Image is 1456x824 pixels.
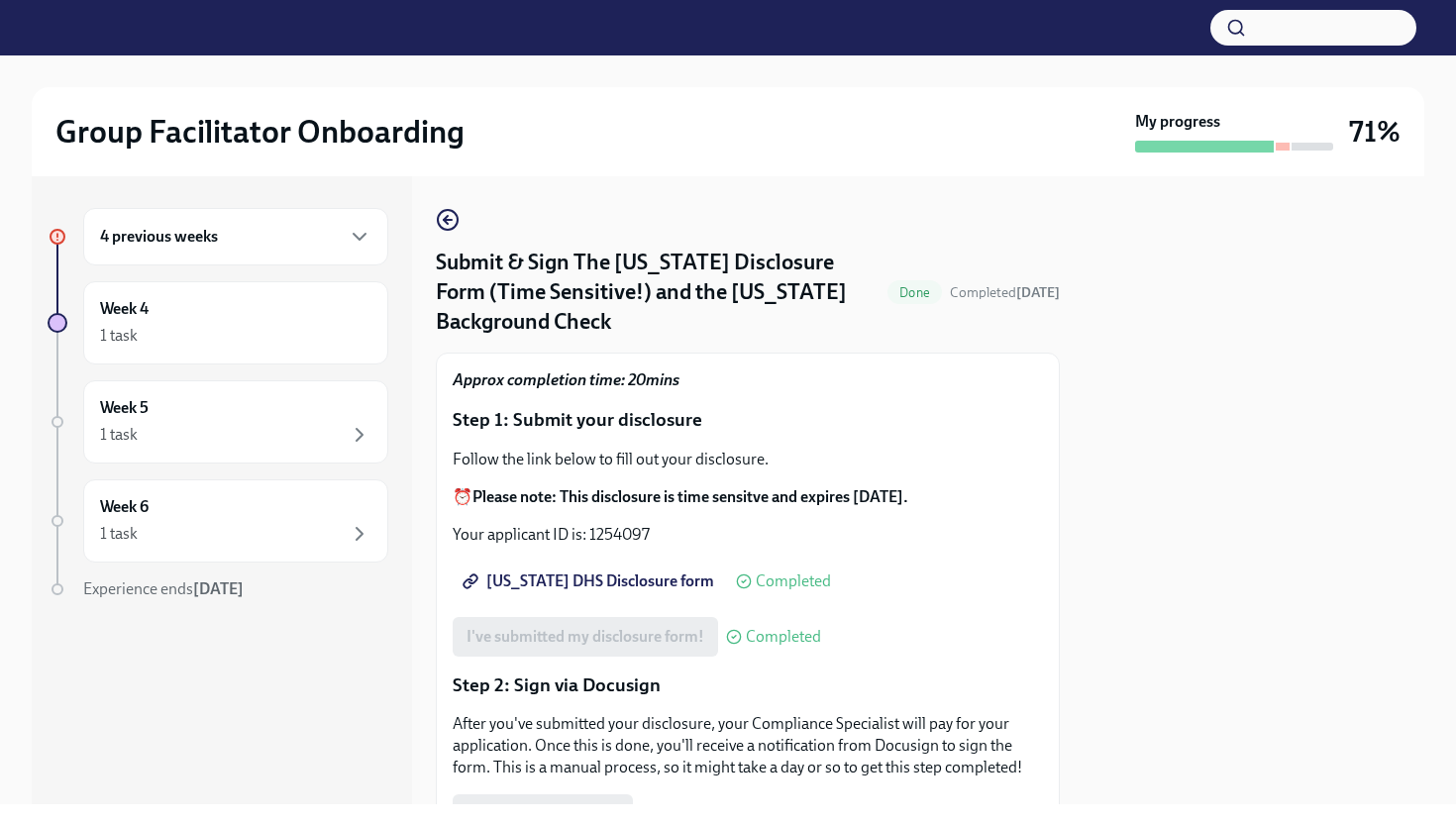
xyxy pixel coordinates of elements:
[453,524,1043,546] p: Your applicant ID is: 1254097
[746,629,821,645] span: Completed
[467,571,714,591] span: [US_STATE] DHS Disclosure form
[55,112,465,152] h2: Group Facilitator Onboarding
[83,579,244,598] span: Experience ends
[453,713,1043,778] p: After you've submitted your disclosure, your Compliance Specialist will pay for your application....
[950,283,1060,302] span: September 29th, 2025 16:07
[100,496,149,518] h6: Week 6
[453,370,679,389] strong: Approx completion time: 20mins
[453,486,1043,508] p: ⏰
[1135,111,1220,133] strong: My progress
[453,407,1043,433] p: Step 1: Submit your disclosure
[48,479,388,563] a: Week 61 task
[100,226,218,248] h6: 4 previous weeks
[100,298,149,320] h6: Week 4
[100,325,138,347] div: 1 task
[472,487,908,506] strong: Please note: This disclosure is time sensitve and expires [DATE].
[887,285,942,300] span: Done
[193,579,244,598] strong: [DATE]
[100,397,149,419] h6: Week 5
[756,573,831,589] span: Completed
[436,248,880,337] h4: Submit & Sign The [US_STATE] Disclosure Form (Time Sensitive!) and the [US_STATE] Background Check
[453,449,1043,470] p: Follow the link below to fill out your disclosure.
[950,284,1060,301] span: Completed
[100,424,138,446] div: 1 task
[40,12,150,44] img: CharlieHealth
[48,380,388,463] a: Week 51 task
[453,672,1043,698] p: Step 2: Sign via Docusign
[48,281,388,364] a: Week 41 task
[100,523,138,545] div: 1 task
[1016,284,1060,301] strong: [DATE]
[1349,114,1401,150] h3: 71%
[453,562,728,601] a: [US_STATE] DHS Disclosure form
[83,208,388,265] div: 4 previous weeks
